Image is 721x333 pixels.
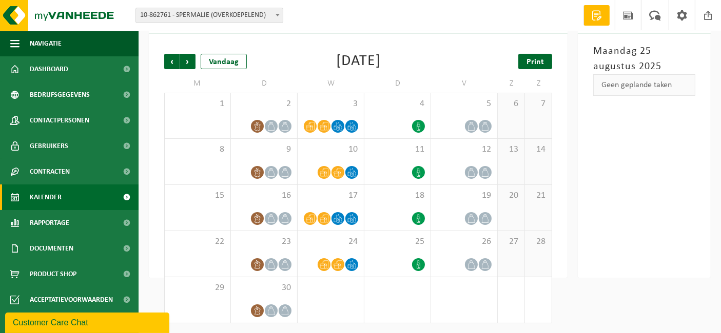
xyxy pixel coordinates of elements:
span: Gebruikers [30,133,68,159]
span: Dashboard [30,56,68,82]
span: 4 [369,98,425,110]
span: 26 [436,236,492,247]
span: 10-862761 - SPERMALIE (OVERKOEPELEND) [136,8,283,23]
span: 15 [170,190,225,201]
span: Navigatie [30,31,62,56]
td: V [431,74,498,93]
td: Z [498,74,525,93]
span: 23 [236,236,292,247]
span: Rapportage [30,210,69,236]
span: 6 [503,98,519,110]
span: 27 [503,236,519,247]
h3: Maandag 25 augustus 2025 [593,44,695,74]
div: [DATE] [336,54,381,69]
span: Vorige [164,54,180,69]
span: 11 [369,144,425,155]
td: M [164,74,231,93]
span: 3 [303,98,359,110]
td: D [364,74,431,93]
span: 20 [503,190,519,201]
span: 16 [236,190,292,201]
span: 18 [369,190,425,201]
span: 12 [436,144,492,155]
span: Contactpersonen [30,108,89,133]
span: 8 [170,144,225,155]
span: 22 [170,236,225,247]
span: 10-862761 - SPERMALIE (OVERKOEPELEND) [135,8,283,23]
span: 14 [530,144,547,155]
a: Print [518,54,552,69]
span: Acceptatievoorwaarden [30,287,113,313]
span: Bedrijfsgegevens [30,82,90,108]
span: 24 [303,236,359,247]
span: 10 [303,144,359,155]
span: Contracten [30,159,70,184]
span: 2 [236,98,292,110]
span: 9 [236,144,292,155]
span: 30 [236,282,292,294]
td: Z [525,74,552,93]
td: D [231,74,298,93]
span: 25 [369,236,425,247]
div: Vandaag [201,54,247,69]
span: 13 [503,144,519,155]
span: 17 [303,190,359,201]
span: Kalender [30,184,62,210]
span: 29 [170,282,225,294]
span: 5 [436,98,492,110]
span: Print [527,58,544,66]
span: 7 [530,98,547,110]
span: 1 [170,98,225,110]
td: W [298,74,364,93]
span: Volgende [180,54,196,69]
span: Product Shop [30,261,76,287]
span: 19 [436,190,492,201]
iframe: chat widget [5,310,171,333]
div: Geen geplande taken [593,74,695,96]
span: 21 [530,190,547,201]
span: Documenten [30,236,73,261]
span: 28 [530,236,547,247]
